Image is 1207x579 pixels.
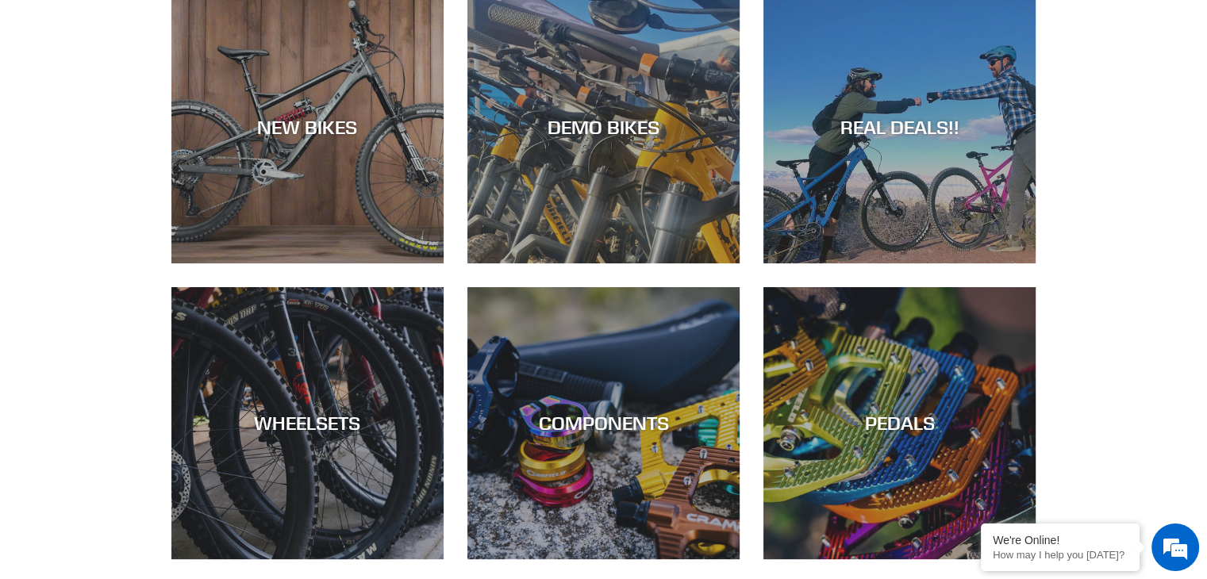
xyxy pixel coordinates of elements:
[763,412,1036,435] div: PEDALS
[171,412,444,435] div: WHEELSETS
[993,549,1128,561] p: How may I help you today?
[8,400,302,455] textarea: Type your message and hit 'Enter'
[92,183,219,343] span: We're online!
[51,79,90,119] img: d_696896380_company_1647369064580_696896380
[106,89,290,109] div: Chat with us now
[171,287,444,559] a: WHEELSETS
[260,8,298,46] div: Minimize live chat window
[467,287,740,559] a: COMPONENTS
[171,116,444,139] div: NEW BIKES
[993,534,1128,546] div: We're Online!
[467,412,740,435] div: COMPONENTS
[467,116,740,139] div: DEMO BIKES
[763,116,1036,139] div: REAL DEALS!!
[17,87,41,111] div: Navigation go back
[763,287,1036,559] a: PEDALS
